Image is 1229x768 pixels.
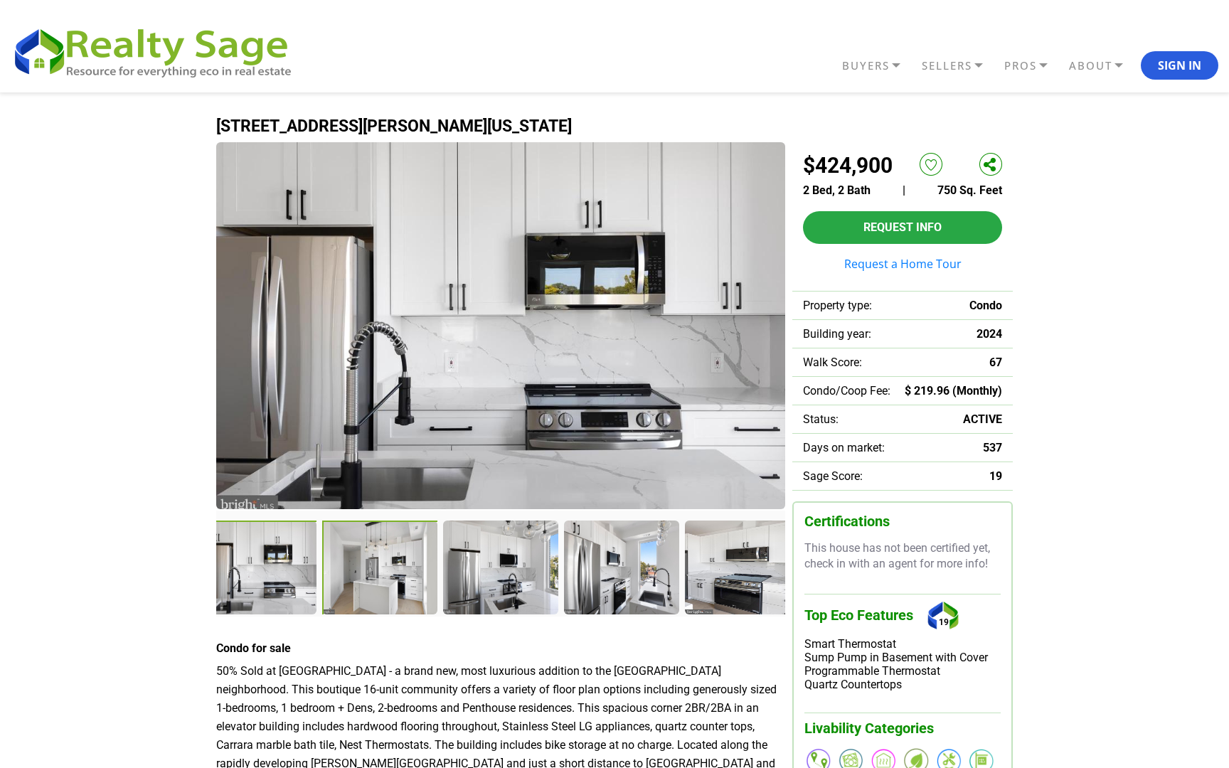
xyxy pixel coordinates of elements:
a: Request a Home Tour [803,258,1002,270]
a: PROS [1001,53,1065,78]
span: Property type: [803,299,872,312]
span: Days on market: [803,441,885,454]
h2: $424,900 [803,153,893,178]
span: Condo [969,299,1002,312]
h3: Certifications [804,513,1001,530]
h4: Condo for sale [216,641,785,655]
span: Building year: [803,327,871,341]
a: SELLERS [918,53,1001,78]
button: Request Info [803,211,1002,244]
span: | [903,183,905,197]
span: Sage Score: [803,469,863,483]
div: Smart Thermostat Sump Pump in Basement with Cover Programmable Thermostat Quartz Countertops [804,637,1001,691]
button: Sign In [1141,51,1218,80]
span: ACTIVE [963,412,1002,426]
span: $ 219.96 (Monthly) [905,384,1002,398]
span: 2024 [977,327,1002,341]
span: 537 [983,441,1002,454]
a: BUYERS [839,53,918,78]
a: ABOUT [1065,53,1141,78]
h3: Top Eco Features [804,594,1001,637]
h1: [STREET_ADDRESS][PERSON_NAME][US_STATE] [216,117,1013,135]
span: Status: [803,412,839,426]
div: 19 [924,594,963,637]
span: 2 Bed, 2 Bath [803,183,871,197]
span: Condo/Coop Fee: [803,384,890,398]
h3: Livability Categories [804,713,1001,737]
span: 19 [989,469,1002,483]
span: Walk Score: [803,356,862,369]
span: 750 Sq. Feet [937,183,1002,197]
img: REALTY SAGE [11,23,306,80]
span: 67 [989,356,1002,369]
p: This house has not been certified yet, check in with an agent for more info! [804,540,1001,572]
